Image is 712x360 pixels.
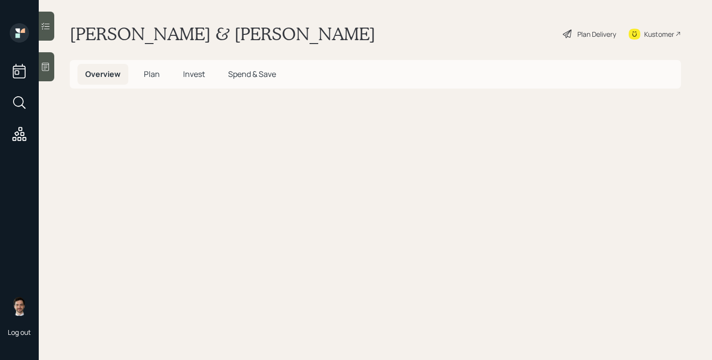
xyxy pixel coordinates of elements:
span: Plan [144,69,160,79]
img: jonah-coleman-headshot.png [10,297,29,316]
span: Overview [85,69,121,79]
div: Kustomer [644,29,674,39]
div: Log out [8,328,31,337]
span: Invest [183,69,205,79]
span: Spend & Save [228,69,276,79]
h1: [PERSON_NAME] & [PERSON_NAME] [70,23,375,45]
div: Plan Delivery [577,29,616,39]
